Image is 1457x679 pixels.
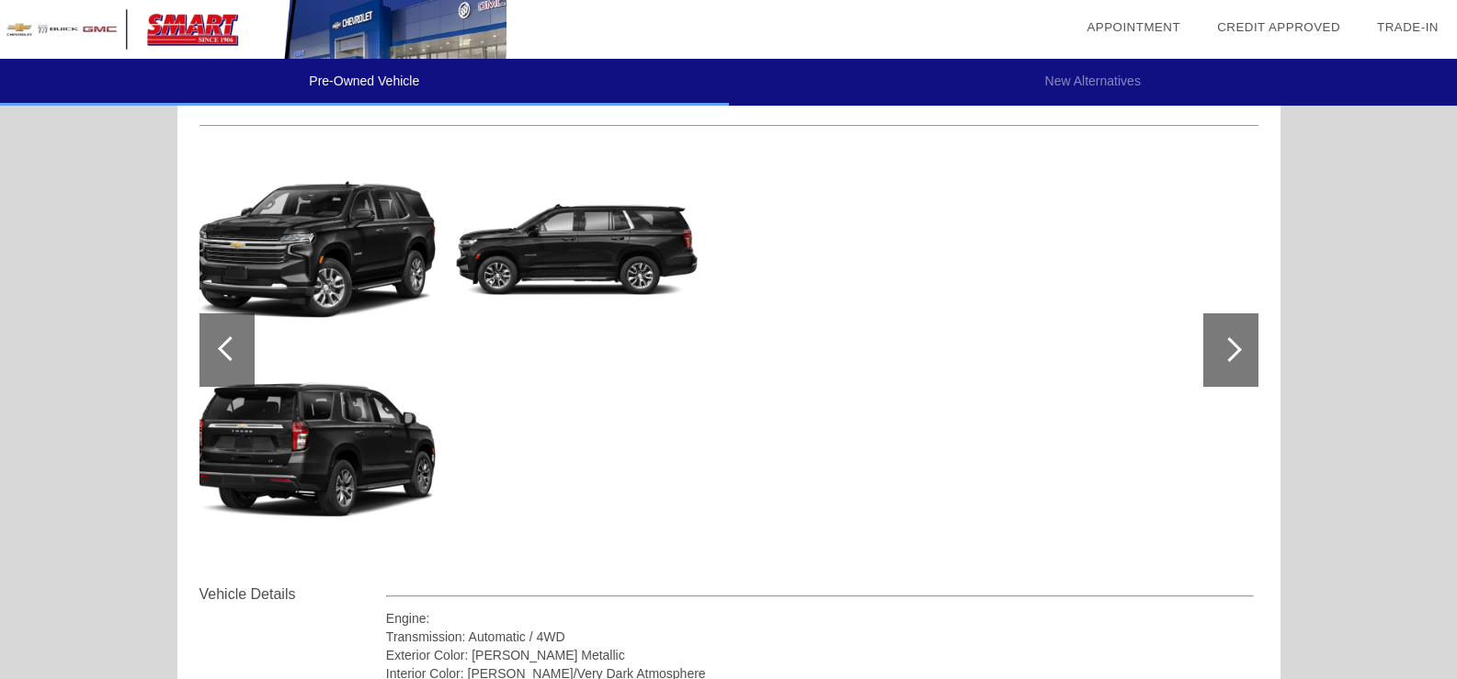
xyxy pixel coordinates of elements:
img: 2024chs110097_1280_01.png [188,155,441,345]
a: Trade-In [1377,20,1439,34]
a: Appointment [1087,20,1180,34]
div: Vehicle Details [199,583,386,605]
img: 2024chs110099_1280_03.png [450,155,703,345]
div: Engine: [386,609,1255,628]
div: Transmission: Automatic / 4WD [386,628,1255,646]
img: 2024chs110098_1280_02.png [188,356,441,545]
div: Exterior Color: [PERSON_NAME] Metallic [386,646,1255,664]
a: Credit Approved [1217,20,1340,34]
